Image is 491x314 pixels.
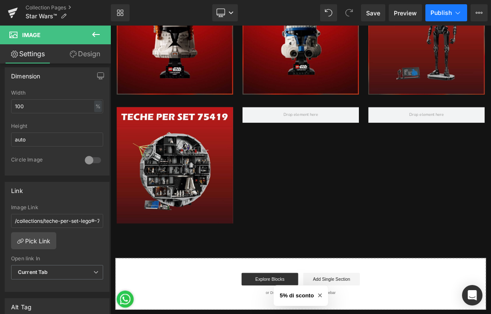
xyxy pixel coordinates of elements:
[57,44,113,63] a: Design
[425,4,467,21] button: Publish
[394,9,417,17] span: Preview
[11,299,32,311] div: Alt Tag
[11,133,103,147] input: auto
[471,4,488,21] button: More
[320,4,337,21] button: Undo
[366,9,380,17] span: Save
[462,285,482,305] div: Open Intercom Messenger
[11,68,40,80] div: Dimension
[11,182,23,194] div: Link
[18,269,48,275] b: Current Tab
[11,256,103,262] div: Open link In
[94,101,102,112] div: %
[26,13,57,20] span: Star Wars™
[111,4,130,21] a: New Library
[430,9,452,16] span: Publish
[11,156,76,165] div: Circle Image
[11,90,103,96] div: Width
[11,123,103,129] div: Height
[11,205,103,210] div: Image Link
[11,214,103,228] input: https://your-shop.myshopify.com
[11,99,103,113] input: auto
[341,4,358,21] button: Redo
[389,4,422,21] a: Preview
[11,232,56,249] a: Pick Link
[22,32,40,38] span: Image
[26,4,111,11] a: Collection Pages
